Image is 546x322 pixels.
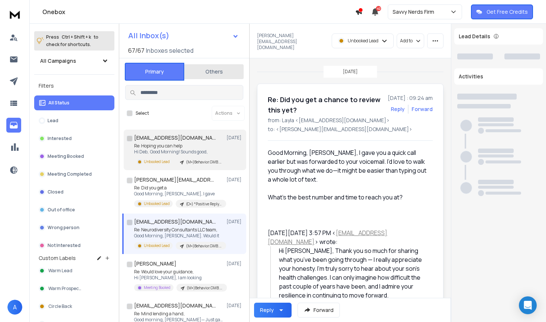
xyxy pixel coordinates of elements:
p: Get Free Credits [487,8,528,16]
button: Primary [125,63,184,81]
p: Closed [48,189,64,195]
p: Lead [48,118,58,124]
button: Get Free Credits [471,4,533,19]
button: Warm Lead [34,263,114,278]
p: Savvy Nerds Firm [393,8,437,16]
p: (M+)Behavior.GMB.Q32025 [186,243,222,249]
span: 67 / 67 [128,46,144,55]
button: A [7,300,22,315]
button: Meeting Completed [34,167,114,182]
button: All Inbox(s) [122,28,245,43]
h1: [EMAIL_ADDRESS][DOMAIN_NAME] [134,302,216,309]
button: Reply [391,105,405,113]
h1: [PERSON_NAME] [134,260,176,267]
div: Forward [412,105,433,113]
p: Re: Mind lending a hand, [134,311,223,317]
div: Activities [454,68,543,85]
h1: Re: Did you get a chance to review this yet? [268,94,383,115]
button: Interested [34,131,114,146]
p: Hi Deb, Good Morning! Sounds good, [134,149,223,155]
p: [PERSON_NAME][EMAIL_ADDRESS][DOMAIN_NAME] [257,33,327,51]
span: Circle Back [48,303,72,309]
img: logo [7,7,22,21]
p: Not Interested [48,243,81,248]
p: Wrong person [48,225,79,231]
button: Out of office [34,202,114,217]
p: [DATE] [227,303,243,309]
h1: [PERSON_NAME][EMAIL_ADDRESS][DOMAIN_NAME] [134,176,216,183]
label: Select [136,110,149,116]
p: Unbooked Lead [144,159,170,165]
button: Meeting Booked [34,149,114,164]
h3: Filters [34,81,114,91]
p: Unbooked Lead [144,201,170,206]
p: Press to check for shortcuts. [46,33,98,48]
p: (O+) *Positive Reply* Prospects- Unbooked Call [186,201,222,207]
p: Re: Neurodiversity Consultants LLC team, [134,227,223,233]
button: Reply [254,303,292,318]
p: [DATE] [227,135,243,141]
div: Hi [PERSON_NAME], Thank you so much for sharing what you’ve been going through — I really appreci... [279,246,427,300]
p: [DATE] [227,261,243,267]
button: Not Interested [34,238,114,253]
span: Ctrl + Shift + k [61,33,92,41]
p: Unbooked Lead [144,243,170,248]
h1: All Inbox(s) [128,32,169,39]
p: Re: Would love your guidance, [134,269,223,275]
p: Add to [400,38,413,44]
button: All Campaigns [34,53,114,68]
button: Forward [298,303,340,318]
p: Meeting Booked [144,285,170,290]
span: 42 [376,6,381,11]
p: to: <[PERSON_NAME][EMAIL_ADDRESS][DOMAIN_NAME]> [268,126,433,133]
p: Hi [PERSON_NAME], I am looking [134,275,223,281]
p: Unbooked Lead [348,38,378,44]
p: Lead Details [459,33,490,40]
p: Meeting Completed [48,171,92,177]
p: Interested [48,136,72,142]
div: Open Intercom Messenger [519,296,537,314]
div: Good Morning, [PERSON_NAME], I gave you a quick call earlier but was forwarded to your voicemail.... [268,148,427,184]
p: Re: Hoping you can help [134,143,223,149]
h1: All Campaigns [40,57,76,65]
p: [DATE] [227,219,243,225]
p: Good Morning, [PERSON_NAME], I gave [134,191,223,197]
button: Warm Prospects [34,281,114,296]
p: Good Morning, [PERSON_NAME]. Would it [134,233,223,239]
button: Lead [34,113,114,128]
p: All Status [48,100,69,106]
p: [DATE] [343,69,358,75]
div: Reply [260,306,274,314]
span: Warm Lead [48,268,72,274]
h3: Custom Labels [39,254,76,262]
button: All Status [34,95,114,110]
button: Others [184,64,244,80]
p: Meeting Booked [48,153,84,159]
p: [DATE] : 09:24 am [388,94,433,102]
h1: Onebox [42,7,355,16]
span: Warm Prospects [48,286,82,292]
div: [DATE][DATE] 3:57 PM < > wrote: [268,228,427,246]
h1: [EMAIL_ADDRESS][DOMAIN_NAME] [134,218,216,225]
p: from: Layla <[EMAIL_ADDRESS][DOMAIN_NAME]> [268,117,433,124]
p: (M+)Behavior.GMB.Q32025 [187,285,222,291]
p: Re: Did you get a [134,185,223,191]
div: What’s the best number and time to reach you at? [268,193,427,202]
h3: Inboxes selected [146,46,194,55]
p: (M+)Behavior.GMB.Q32025 [186,159,222,165]
button: Closed [34,185,114,199]
p: Out of office [48,207,75,213]
button: Circle Back [34,299,114,314]
h1: [EMAIL_ADDRESS][DOMAIN_NAME] [134,134,216,142]
p: [DATE] [227,177,243,183]
button: Wrong person [34,220,114,235]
